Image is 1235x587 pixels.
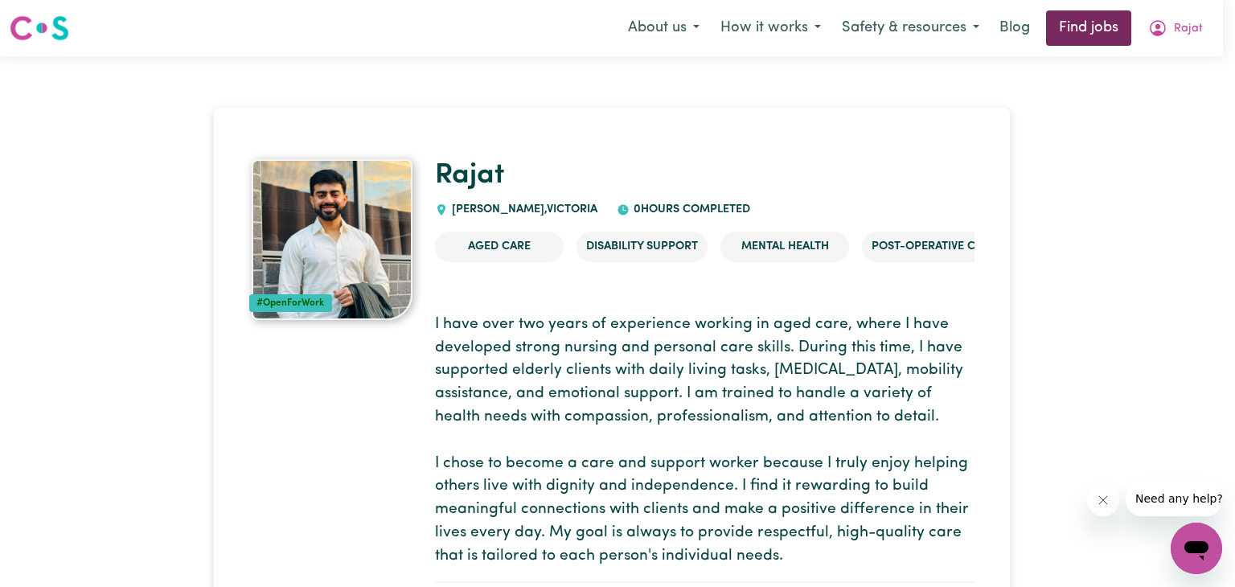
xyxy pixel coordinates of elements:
[1046,10,1131,46] a: Find jobs
[1126,481,1222,516] iframe: Message from company
[617,11,710,45] button: About us
[10,11,97,24] span: Need any help?
[10,14,69,43] img: Careseekers logo
[831,11,990,45] button: Safety & resources
[862,232,1006,262] li: Post-operative care
[710,11,831,45] button: How it works
[1171,523,1222,574] iframe: Button to launch messaging window
[10,10,69,47] a: Careseekers logo
[990,10,1040,46] a: Blog
[252,159,412,320] img: Rajat
[249,294,333,312] div: #OpenForWork
[576,232,708,262] li: Disability Support
[435,314,974,569] p: I have over two years of experience working in aged care, where I have developed strong nursing a...
[448,203,597,216] span: [PERSON_NAME] , Victoria
[1087,484,1119,516] iframe: Close message
[630,203,750,216] span: 0 hours completed
[435,162,504,190] a: Rajat
[249,159,416,320] a: Rajat's profile picture'#OpenForWork
[720,232,849,262] li: Mental Health
[435,232,564,262] li: Aged Care
[1138,11,1213,45] button: My Account
[1174,20,1203,38] span: Rajat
